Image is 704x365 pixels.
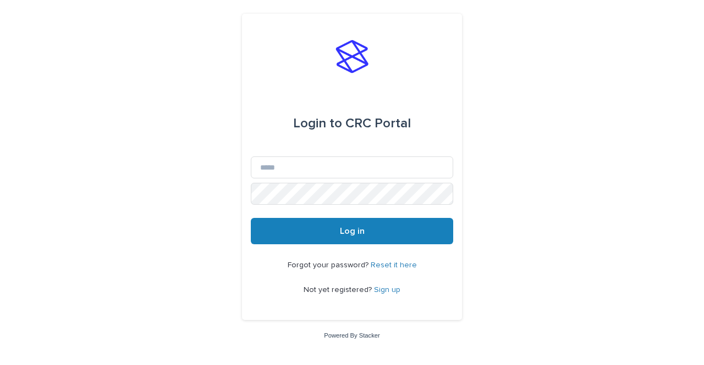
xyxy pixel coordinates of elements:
a: Powered By Stacker [324,332,380,339]
button: Log in [251,218,453,244]
span: Not yet registered? [304,286,374,294]
a: Sign up [374,286,400,294]
span: Forgot your password? [288,261,371,269]
span: Login to [293,117,342,130]
a: Reset it here [371,261,417,269]
div: CRC Portal [293,108,411,139]
img: stacker-logo-s-only.png [335,40,369,73]
span: Log in [340,227,365,235]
